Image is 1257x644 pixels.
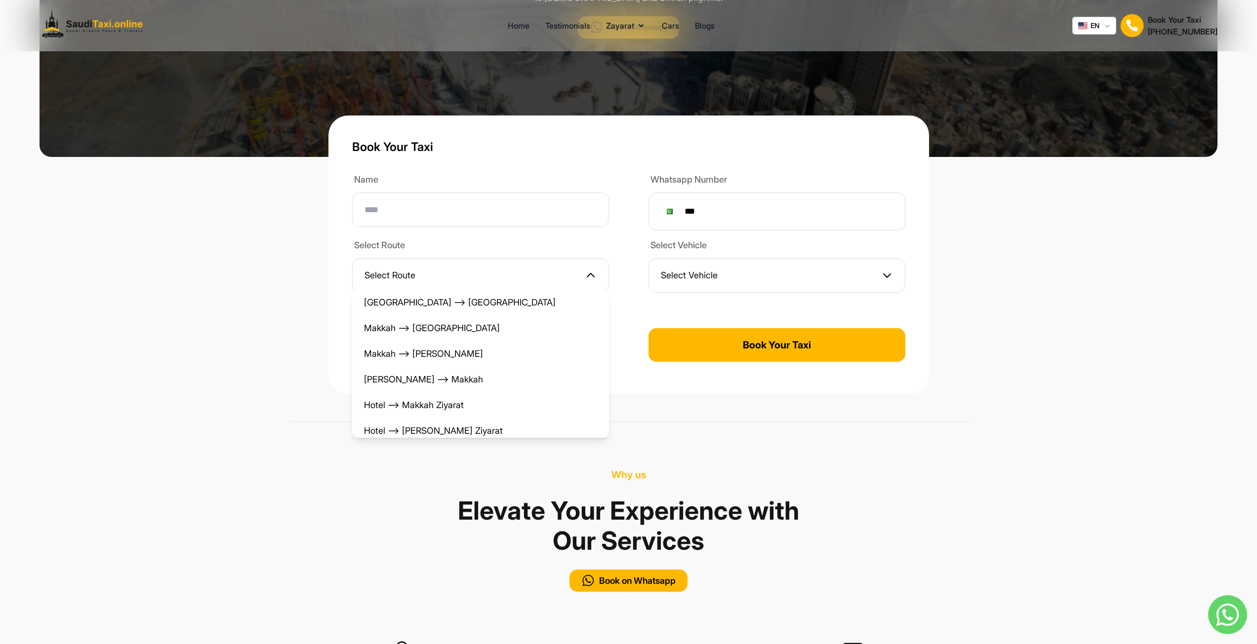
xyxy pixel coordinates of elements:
li: Hotel ⟶ [PERSON_NAME] Ziyarat [352,418,609,444]
button: Select Vehicle [649,258,905,293]
label: Whatsapp Number [649,173,905,189]
label: Select Vehicle [649,238,905,254]
h2: [PHONE_NUMBER] [1148,26,1217,38]
li: [GEOGRAPHIC_DATA] ⟶ [GEOGRAPHIC_DATA] [352,290,609,315]
span: Why us [611,469,646,481]
img: call [581,573,595,588]
a: Home [508,20,529,32]
a: Cars [662,20,679,32]
img: Book Your Taxi [1120,14,1144,38]
div: Pakistan: + 92 [661,203,680,220]
button: Book Your Taxi [649,328,905,362]
h1: Elevate Your Experience with Our Services [456,490,802,562]
li: Hotel ⟶ Makkah Ziyarat [352,392,609,418]
div: Book Your Taxi [1148,14,1217,38]
img: Logo [40,8,150,43]
button: EN [1072,17,1116,35]
span: EN [1091,21,1099,31]
button: Zayarat [606,20,646,32]
label: Name [352,173,609,189]
label: Select Route [352,238,609,254]
li: Makkah ⟶ [PERSON_NAME] [352,341,609,367]
button: Select Route [352,258,609,293]
h1: Book Your Taxi [352,139,905,155]
li: Makkah ⟶ [GEOGRAPHIC_DATA] [352,315,609,341]
a: Blogs [695,20,715,32]
button: Book on Whatsapp [569,569,688,592]
img: whatsapp [1208,595,1247,634]
a: Testimonials [545,20,590,32]
h1: Book Your Taxi [1148,14,1217,26]
li: [PERSON_NAME] ⟶ Makkah [352,367,609,392]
